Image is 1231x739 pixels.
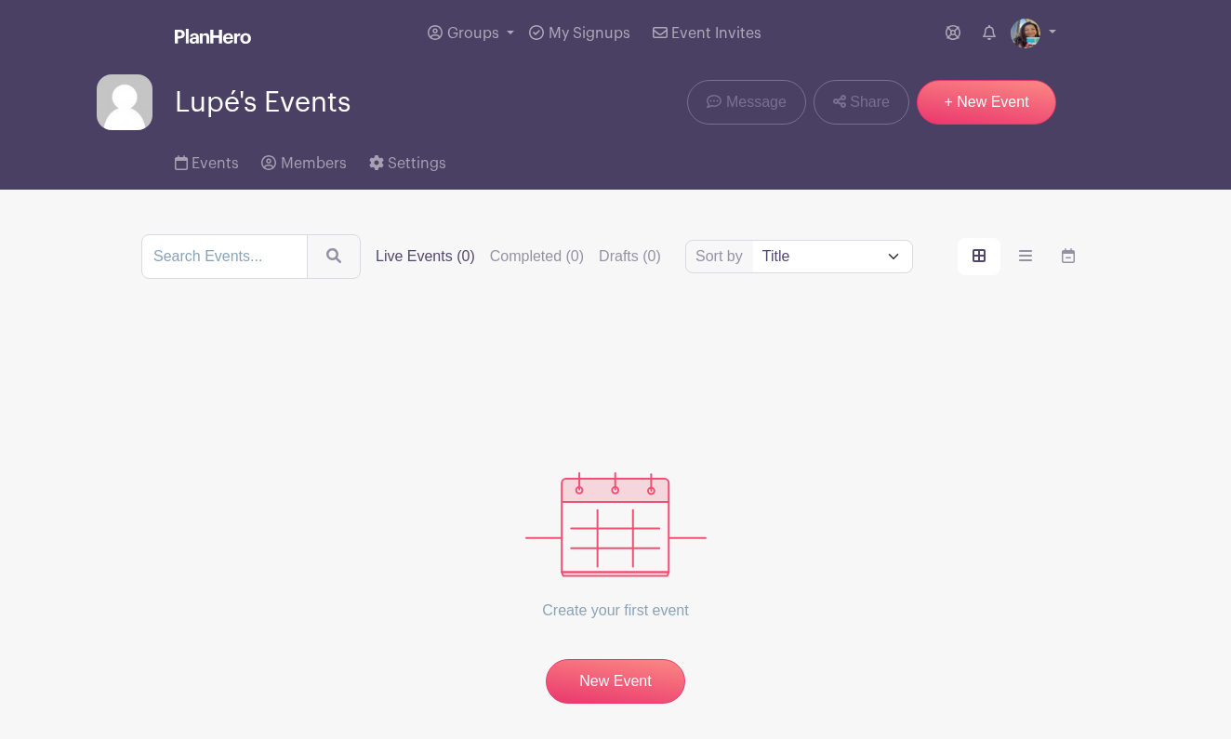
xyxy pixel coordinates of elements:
[141,234,308,279] input: Search Events...
[814,80,909,125] a: Share
[695,245,748,268] label: Sort by
[546,659,685,704] a: New Event
[97,74,152,130] img: default-ce2991bfa6775e67f084385cd625a349d9dcbb7a52a09fb2fda1e96e2d18dcdb.png
[1011,19,1040,48] img: coffee%20n%20me.jpg
[726,91,787,113] span: Message
[192,156,239,171] span: Events
[175,29,251,44] img: logo_white-6c42ec7e38ccf1d336a20a19083b03d10ae64f83f12c07503d8b9e83406b4c7d.svg
[388,156,446,171] span: Settings
[447,26,499,41] span: Groups
[525,577,707,644] p: Create your first event
[687,80,805,125] a: Message
[549,26,630,41] span: My Signups
[671,26,761,41] span: Event Invites
[525,472,707,577] img: events_empty-56550af544ae17c43cc50f3ebafa394433d06d5f1891c01edc4b5d1d59cfda54.svg
[376,245,676,268] div: filters
[175,87,351,118] span: Lupé's Events
[958,238,1090,275] div: order and view
[175,130,239,190] a: Events
[490,245,584,268] label: Completed (0)
[281,156,347,171] span: Members
[917,80,1056,125] a: + New Event
[376,245,475,268] label: Live Events (0)
[369,130,446,190] a: Settings
[261,130,346,190] a: Members
[599,245,661,268] label: Drafts (0)
[850,91,890,113] span: Share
